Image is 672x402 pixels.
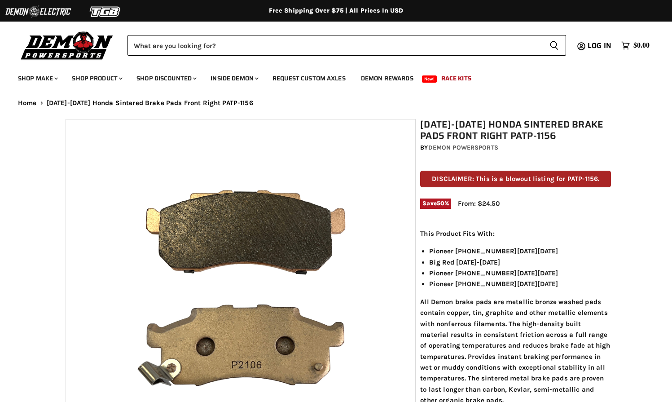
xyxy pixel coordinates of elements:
li: Big Red [DATE]-[DATE] [429,257,611,268]
span: New! [422,75,437,83]
a: Demon Rewards [354,69,420,88]
img: Demon Electric Logo 2 [4,3,72,20]
h1: [DATE]-[DATE] Honda Sintered Brake Pads Front Right PATP-1156 [420,119,611,141]
a: Shop Make [11,69,63,88]
img: TGB Logo 2 [72,3,139,20]
span: From: $24.50 [458,199,500,208]
a: Home [18,99,37,107]
p: This Product Fits With: [420,228,611,239]
li: Pioneer [PHONE_NUMBER][DATE][DATE] [429,278,611,289]
a: Shop Product [65,69,128,88]
button: Search [542,35,566,56]
span: [DATE]-[DATE] Honda Sintered Brake Pads Front Right PATP-1156 [47,99,253,107]
a: $0.00 [617,39,654,52]
a: Request Custom Axles [266,69,352,88]
span: $0.00 [633,41,650,50]
li: Pioneer [PHONE_NUMBER][DATE][DATE] [429,268,611,278]
a: Race Kits [435,69,478,88]
li: Pioneer [PHONE_NUMBER][DATE][DATE] [429,246,611,256]
span: 50 [437,200,444,207]
ul: Main menu [11,66,647,88]
input: Search [127,35,542,56]
form: Product [127,35,566,56]
span: Log in [588,40,611,51]
div: by [420,143,611,153]
a: Shop Discounted [130,69,202,88]
img: Demon Powersports [18,29,116,61]
a: Log in [584,42,617,50]
a: Inside Demon [204,69,264,88]
a: Demon Powersports [428,144,498,151]
span: Save % [420,199,451,208]
p: DISCLAIMER: This is a blowout listing for PATP-1156. [420,171,611,187]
